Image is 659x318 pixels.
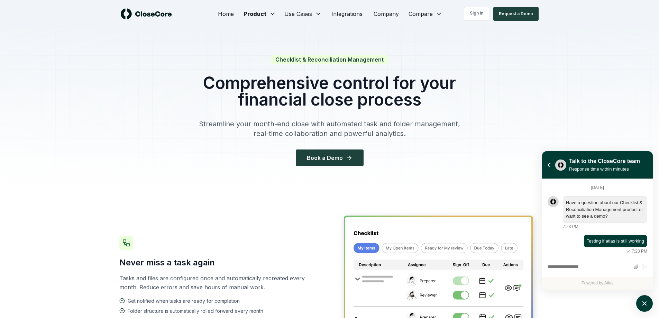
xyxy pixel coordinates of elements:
button: atlas-launcher [636,295,653,312]
a: Integrations [326,7,368,21]
div: 7:23 PM [625,248,647,255]
div: atlas-message-author-avatar [548,196,559,207]
div: atlas-message-text [566,199,644,220]
span: Use Cases [284,10,312,18]
button: Book a Demo [296,149,364,166]
div: atlas-window [542,151,653,290]
a: Company [368,7,404,21]
a: Atlas [604,281,614,285]
button: Request a Demo [493,7,539,21]
div: Response time within minutes [569,165,640,173]
span: Compare [409,10,433,18]
button: Compare [404,7,447,21]
div: [DATE] [548,184,647,191]
span: Checklist & Reconciliation Management [271,55,388,64]
button: atlas-back-button [545,161,552,169]
span: Folder structure is automatically rolled forward every month [128,307,263,315]
img: yblje5SQxOoZuw2TcITt_icon.png [555,160,566,171]
img: logo [121,8,172,19]
div: atlas-message [548,196,647,230]
div: atlas-message-bubble [584,235,647,248]
button: Attach files by clicking or dropping files here [633,264,639,270]
div: Talk to the CloseCore team [569,157,640,165]
button: Product [239,7,280,21]
div: atlas-composer [548,261,647,273]
div: Thursday, April 3, 7:23 PM [555,235,647,255]
div: atlas-message [548,235,647,255]
button: Use Cases [280,7,326,21]
svg: atlas-sent-icon [625,248,632,255]
div: atlas-message-text [587,238,644,245]
h3: Never miss a task again [119,257,321,268]
p: Streamline your month-end close with automated task and folder management, real-time collaboratio... [197,119,463,138]
div: atlas-ticket [542,179,653,290]
div: atlas-message-bubble [563,196,647,223]
div: Powered by [542,277,653,290]
div: 7:23 PM [563,224,578,230]
div: Thursday, April 3, 7:23 PM [563,196,647,230]
span: Get notified when tasks are ready for completion [128,297,240,305]
p: Tasks and files are configured once and automatically recreated every month. Reduce errors and sa... [119,274,321,292]
a: Sign in [464,7,489,21]
h1: Comprehensive control for your financial close process [197,75,463,108]
a: Home [212,7,239,21]
span: Product [244,10,266,18]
